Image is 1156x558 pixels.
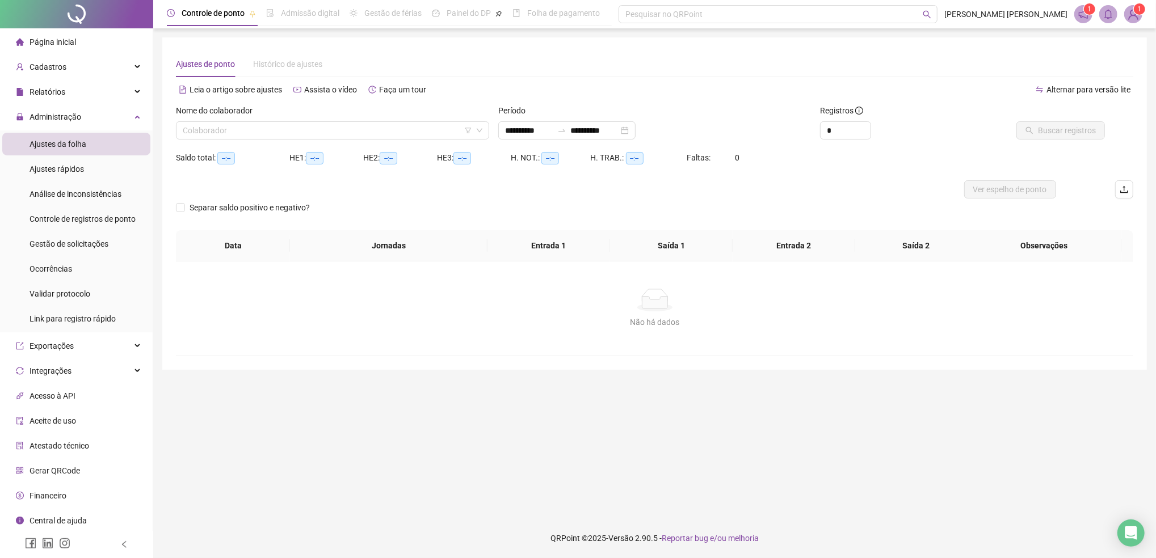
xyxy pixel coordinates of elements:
[253,60,322,69] span: Histórico de ajustes
[266,9,274,17] span: file-done
[167,9,175,17] span: clock-circle
[176,151,289,164] div: Saldo total:
[249,10,256,17] span: pushpin
[30,139,86,149] span: Ajustes da folha
[30,516,87,525] span: Central de ajuda
[855,230,978,261] th: Saída 2
[923,10,931,19] span: search
[541,152,559,164] span: --:--
[465,127,472,134] span: filter
[16,442,24,450] span: solution
[1088,5,1092,13] span: 1
[498,104,533,117] label: Período
[176,60,235,69] span: Ajustes de ponto
[735,153,740,162] span: 0
[855,107,863,115] span: info-circle
[30,341,74,350] span: Exportações
[306,152,323,164] span: --:--
[363,151,437,164] div: HE 2:
[447,9,491,18] span: Painel do DP
[432,9,440,17] span: dashboard
[190,85,282,94] span: Leia o artigo sobre ajustes
[30,491,66,500] span: Financeiro
[16,517,24,525] span: info-circle
[557,126,566,135] span: swap-right
[25,538,36,549] span: facebook
[368,86,376,94] span: history
[608,534,633,543] span: Versão
[16,417,24,425] span: audit
[453,152,471,164] span: --:--
[30,314,116,323] span: Link para registro rápido
[495,10,502,17] span: pushpin
[293,86,301,94] span: youtube
[1016,121,1105,139] button: Buscar registros
[380,152,397,164] span: --:--
[30,391,75,400] span: Acesso à API
[30,441,89,450] span: Atestado técnico
[30,466,80,475] span: Gerar QRCode
[1078,9,1088,19] span: notification
[42,538,53,549] span: linkedin
[16,392,24,400] span: api
[487,230,610,261] th: Entrada 1
[1036,86,1044,94] span: swap
[30,264,72,273] span: Ocorrências
[16,467,24,475] span: qrcode
[610,230,733,261] th: Saída 1
[966,230,1122,261] th: Observações
[30,37,76,46] span: Página inicial
[476,127,483,134] span: down
[16,367,24,375] span: sync
[16,113,24,121] span: lock
[733,230,855,261] th: Entrada 2
[30,289,90,298] span: Validar protocolo
[364,9,422,18] span: Gestão de férias
[30,62,66,71] span: Cadastros
[16,63,24,71] span: user-add
[30,189,121,198] span: Análise de inconsistências
[1117,519,1145,547] div: Open Intercom Messenger
[290,230,487,261] th: Jornadas
[120,540,128,548] span: left
[176,104,260,117] label: Nome do colaborador
[59,538,70,549] span: instagram
[30,87,65,96] span: Relatórios
[217,152,235,164] span: --:--
[16,88,24,96] span: file
[511,151,591,164] div: H. NOT.:
[179,86,187,94] span: file-text
[591,151,687,164] div: H. TRAB.:
[1134,3,1145,15] sup: Atualize o seu contato no menu Meus Dados
[30,214,136,223] span: Controle de registros de ponto
[289,151,363,164] div: HE 1:
[30,164,84,174] span: Ajustes rápidos
[30,366,72,375] span: Integrações
[1125,6,1142,23] img: 80309
[30,112,81,121] span: Administração
[557,126,566,135] span: to
[16,492,24,500] span: dollar
[16,342,24,350] span: export
[687,153,713,162] span: Faltas:
[1103,9,1113,19] span: bell
[437,151,511,164] div: HE 3:
[944,8,1067,20] span: [PERSON_NAME] [PERSON_NAME]
[1120,185,1129,194] span: upload
[182,9,245,18] span: Controle de ponto
[1046,85,1130,94] span: Alternar para versão lite
[975,239,1113,252] span: Observações
[185,201,314,214] span: Separar saldo positivo e negativo?
[527,9,600,18] span: Folha de pagamento
[176,230,290,261] th: Data
[964,180,1056,198] button: Ver espelho de ponto
[379,85,426,94] span: Faça um tour
[30,416,76,425] span: Aceite de uso
[304,85,357,94] span: Assista o vídeo
[512,9,520,17] span: book
[662,534,759,543] span: Reportar bug e/ou melhoria
[16,38,24,46] span: home
[281,9,339,18] span: Admissão digital
[153,518,1156,558] footer: QRPoint © 2025 - 2.90.5 -
[350,9,358,17] span: sun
